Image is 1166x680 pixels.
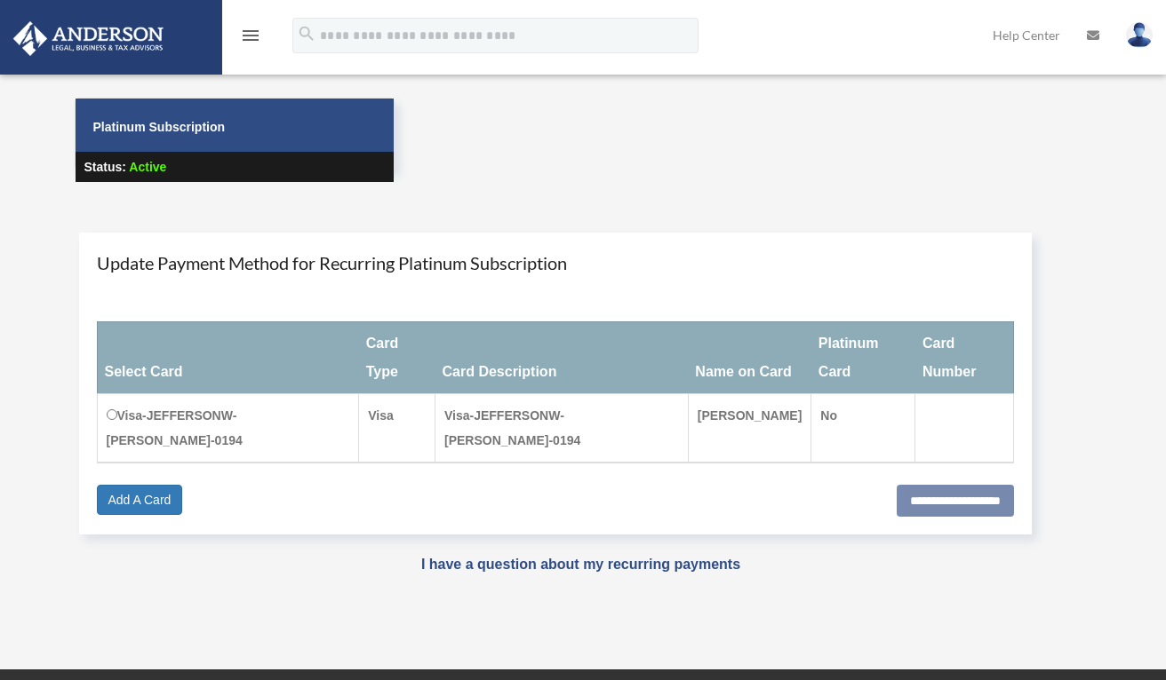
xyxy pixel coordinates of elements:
[84,160,126,174] strong: Status:
[8,21,169,56] img: Anderson Advisors Platinum Portal
[240,25,261,46] i: menu
[811,393,915,463] td: No
[688,393,811,463] td: [PERSON_NAME]
[93,120,226,134] strong: Platinum Subscription
[297,24,316,43] i: search
[435,321,688,393] th: Card Description
[97,393,359,463] td: Visa-JEFFERSONW-[PERSON_NAME]-0194
[359,393,435,463] td: Visa
[688,321,811,393] th: Name on Card
[435,393,688,463] td: Visa-JEFFERSONW-[PERSON_NAME]-0194
[240,31,261,46] a: menu
[1126,22,1153,48] img: User Pic
[97,485,183,515] a: Add A Card
[421,557,740,572] a: I have a question about my recurring payments
[97,321,359,393] th: Select Card
[915,321,1014,393] th: Card Number
[97,250,1015,275] h4: Update Payment Method for Recurring Platinum Subscription
[811,321,915,393] th: Platinum Card
[359,321,435,393] th: Card Type
[129,160,166,174] span: Active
